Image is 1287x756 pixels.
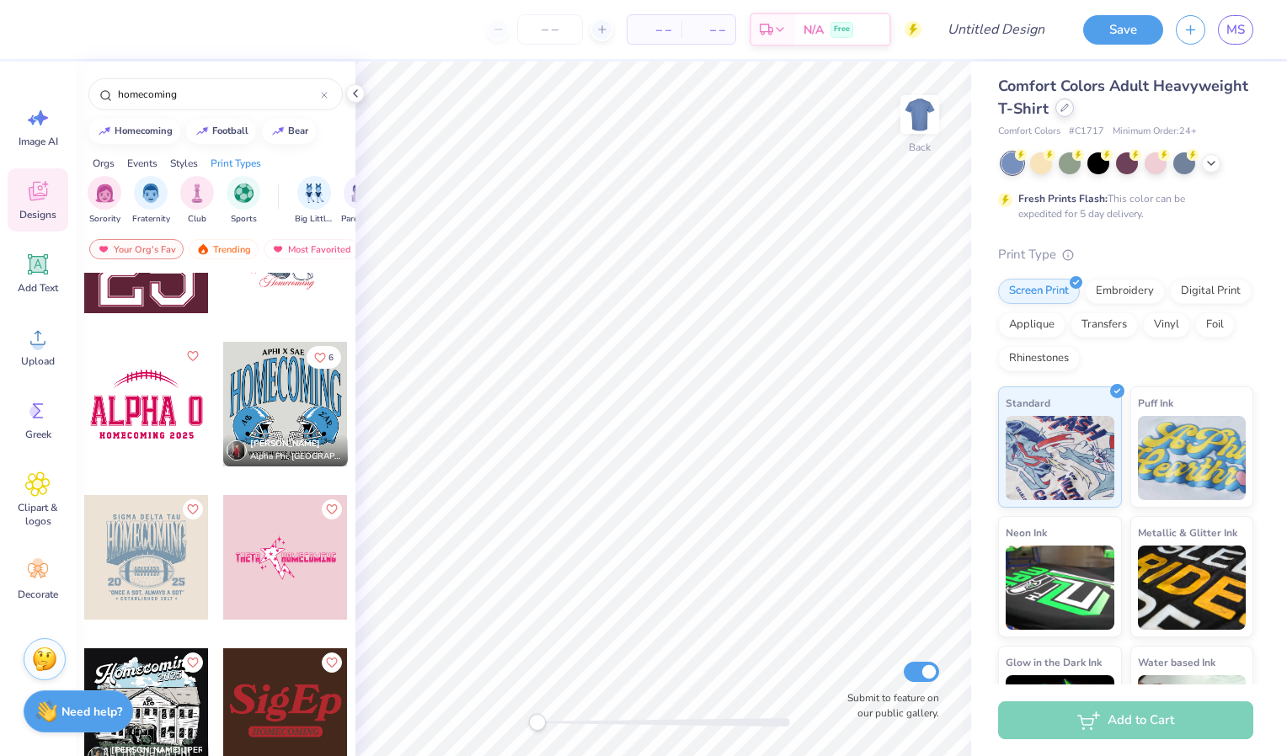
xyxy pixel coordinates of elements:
[1218,15,1253,45] a: MS
[1018,191,1226,221] div: This color can be expedited for 5 day delivery.
[1143,312,1190,338] div: Vinyl
[231,213,257,226] span: Sports
[61,704,122,720] strong: Need help?
[142,184,160,203] img: Fraternity Image
[834,24,850,35] span: Free
[1006,546,1114,630] img: Neon Ink
[305,184,323,203] img: Big Little Reveal Image
[1006,394,1050,412] span: Standard
[1018,192,1108,205] strong: Fresh Prints Flash:
[93,156,115,171] div: Orgs
[212,126,248,136] div: football
[97,243,110,255] img: most_fav.gif
[1138,524,1237,541] span: Metallic & Glitter Ink
[341,213,380,226] span: Parent's Weekend
[19,208,56,221] span: Designs
[295,213,334,226] span: Big Little Reveal
[322,499,342,519] button: Like
[998,346,1080,371] div: Rhinestones
[227,176,260,226] div: filter for Sports
[1138,394,1173,412] span: Puff Ink
[1085,279,1165,304] div: Embroidery
[196,243,210,255] img: trending.gif
[127,156,158,171] div: Events
[19,135,58,148] span: Image AI
[189,239,259,259] div: Trending
[264,239,359,259] div: Most Favorited
[998,76,1248,119] span: Comfort Colors Adult Heavyweight T-Shirt
[21,354,55,368] span: Upload
[1138,416,1247,500] img: Puff Ink
[211,156,261,171] div: Print Types
[183,652,203,673] button: Like
[188,184,206,203] img: Club Image
[998,279,1080,304] div: Screen Print
[116,86,321,103] input: Try "Alpha"
[692,21,725,39] span: – –
[10,501,66,528] span: Clipart & logos
[1195,312,1235,338] div: Foil
[638,21,671,39] span: – –
[998,125,1060,139] span: Comfort Colors
[88,119,180,144] button: homecoming
[903,98,937,131] img: Back
[271,126,285,136] img: trend_line.gif
[25,428,51,441] span: Greek
[1006,653,1102,671] span: Glow in the Dark Ink
[934,13,1058,46] input: Untitled Design
[1006,416,1114,500] img: Standard
[250,438,320,450] span: [PERSON_NAME]
[183,499,203,519] button: Like
[88,176,121,226] button: filter button
[1138,546,1247,630] img: Metallic & Glitter Ink
[227,176,260,226] button: filter button
[234,184,254,203] img: Sports Image
[18,588,58,601] span: Decorate
[89,213,120,226] span: Sorority
[195,126,209,136] img: trend_line.gif
[88,176,121,226] div: filter for Sorority
[132,176,170,226] button: filter button
[341,176,380,226] div: filter for Parent's Weekend
[1071,312,1138,338] div: Transfers
[322,652,342,673] button: Like
[1006,524,1047,541] span: Neon Ink
[262,119,316,144] button: bear
[998,245,1253,264] div: Print Type
[132,213,170,226] span: Fraternity
[295,176,334,226] button: filter button
[180,176,214,226] div: filter for Club
[1138,653,1215,671] span: Water based Ink
[838,690,939,721] label: Submit to feature on our public gallery.
[295,176,334,226] div: filter for Big Little Reveal
[328,354,334,362] span: 6
[1170,279,1252,304] div: Digital Print
[341,176,380,226] button: filter button
[111,744,254,756] span: [PERSON_NAME] [PERSON_NAME]
[1083,15,1163,45] button: Save
[1226,20,1245,40] span: MS
[351,184,371,203] img: Parent's Weekend Image
[1069,125,1104,139] span: # C1717
[517,14,583,45] input: – –
[180,176,214,226] button: filter button
[95,184,115,203] img: Sorority Image
[998,312,1065,338] div: Applique
[186,119,256,144] button: football
[98,126,111,136] img: trend_line.gif
[250,450,341,463] span: Alpha Phi, [GEOGRAPHIC_DATA][PERSON_NAME]
[188,213,206,226] span: Club
[271,243,285,255] img: most_fav.gif
[132,176,170,226] div: filter for Fraternity
[288,126,308,136] div: bear
[89,239,184,259] div: Your Org's Fav
[307,346,341,369] button: Like
[183,346,203,366] button: Like
[804,21,824,39] span: N/A
[115,126,173,136] div: homecoming
[1113,125,1197,139] span: Minimum Order: 24 +
[909,140,931,155] div: Back
[170,156,198,171] div: Styles
[529,714,546,731] div: Accessibility label
[18,281,58,295] span: Add Text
